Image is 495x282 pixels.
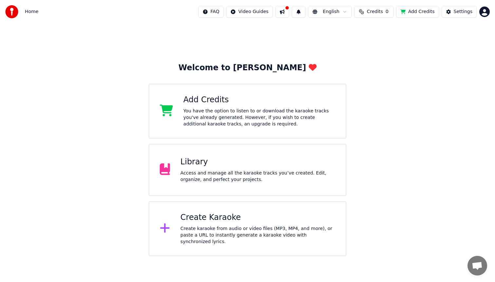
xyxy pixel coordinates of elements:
span: Home [25,8,38,15]
div: Library [180,157,335,167]
button: Credits0 [354,6,394,18]
nav: breadcrumb [25,8,38,15]
button: Add Credits [396,6,439,18]
div: Create karaoke from audio or video files (MP3, MP4, and more), or paste a URL to instantly genera... [180,225,335,245]
button: FAQ [198,6,224,18]
div: Add Credits [183,95,335,105]
span: 0 [386,8,389,15]
button: Video Guides [226,6,273,18]
div: Access and manage all the karaoke tracks you’ve created. Edit, organize, and perfect your projects. [180,170,335,183]
button: Settings [442,6,477,18]
a: Open chat [467,256,487,275]
div: Welcome to [PERSON_NAME] [178,63,317,73]
img: youka [5,5,18,18]
div: Create Karaoke [180,212,335,223]
div: You have the option to listen to or download the karaoke tracks you've already generated. However... [183,108,335,127]
div: Settings [454,8,472,15]
span: Credits [367,8,383,15]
